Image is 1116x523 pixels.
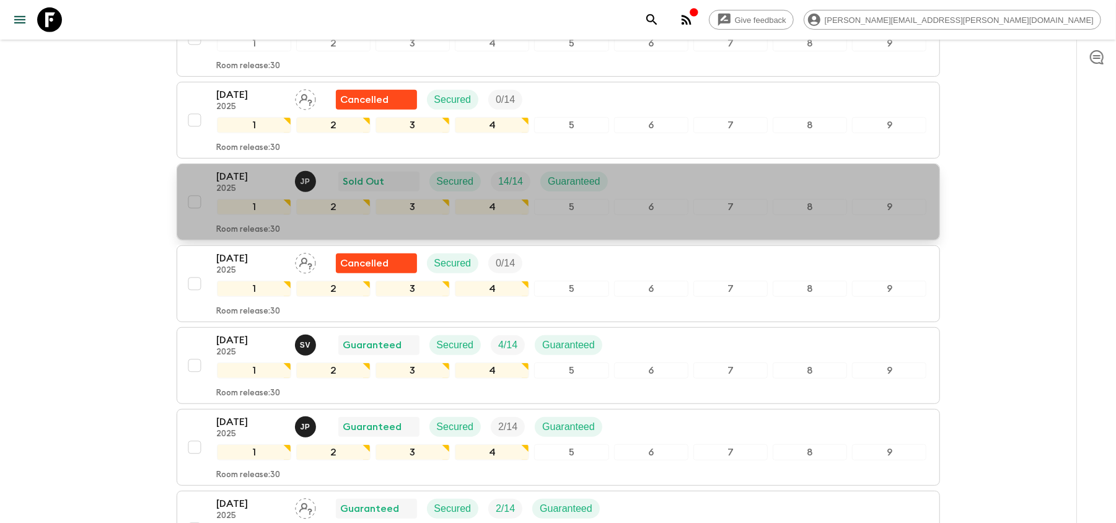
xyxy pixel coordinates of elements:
div: 4 [455,363,529,379]
div: 6 [614,117,688,133]
div: 9 [852,363,926,379]
span: [PERSON_NAME][EMAIL_ADDRESS][PERSON_NAME][DOMAIN_NAME] [818,15,1101,25]
p: Room release: 30 [217,143,281,153]
div: 6 [614,281,688,297]
p: Secured [437,338,474,353]
p: [DATE] [217,87,285,102]
div: Secured [429,335,481,355]
p: S V [300,340,310,350]
p: 14 / 14 [498,174,523,189]
div: 5 [534,199,609,215]
p: Cancelled [341,92,389,107]
p: 2025 [217,511,285,521]
p: Secured [434,501,472,516]
div: 5 [534,444,609,460]
button: [DATE]2025Assign pack leaderFlash Pack cancellationSecuredTrip Fill123456789Room release:30 [177,82,940,159]
p: Room release: 30 [217,225,281,235]
p: Guaranteed [540,501,592,516]
p: 2 / 14 [498,420,517,434]
span: Give feedback [728,15,793,25]
div: 1 [217,281,291,297]
div: 9 [852,281,926,297]
p: J P [301,177,310,187]
span: Samuel Valle [295,338,319,348]
div: Flash Pack cancellation [336,253,417,273]
div: 3 [376,199,450,215]
p: 2025 [217,429,285,439]
p: 0 / 14 [496,92,515,107]
div: 5 [534,363,609,379]
div: 3 [376,281,450,297]
span: Julio Posadas [295,420,319,430]
div: 7 [693,117,768,133]
div: Trip Fill [488,499,522,519]
button: [DATE]2025Julio PosadasGuaranteedSecuredTrip FillGuaranteed123456789Room release:30 [177,409,940,486]
div: 4 [455,281,529,297]
p: [DATE] [217,251,285,266]
p: 2025 [217,266,285,276]
div: 3 [376,117,450,133]
p: Secured [437,420,474,434]
div: 4 [455,199,529,215]
div: 5 [534,35,609,51]
button: search adventures [639,7,664,32]
p: [DATE] [217,169,285,184]
div: 9 [852,35,926,51]
div: 3 [376,444,450,460]
p: Guaranteed [343,338,402,353]
p: Room release: 30 [217,470,281,480]
div: Trip Fill [491,417,525,437]
div: [PERSON_NAME][EMAIL_ADDRESS][PERSON_NAME][DOMAIN_NAME] [804,10,1101,30]
div: 2 [296,444,371,460]
div: 8 [773,117,847,133]
div: 7 [693,281,768,297]
div: 6 [614,444,688,460]
div: 1 [217,199,291,215]
p: Secured [437,174,474,189]
p: 4 / 14 [498,338,517,353]
div: 6 [614,35,688,51]
div: 1 [217,444,291,460]
div: 3 [376,35,450,51]
div: 2 [296,35,371,51]
div: 4 [455,35,529,51]
div: 7 [693,444,768,460]
span: Assign pack leader [295,257,316,266]
div: 8 [773,444,847,460]
div: 4 [455,117,529,133]
div: 7 [693,199,768,215]
button: [DATE]2025Assign pack leaderFlash Pack cancellationSecuredTrip Fill123456789Room release:30 [177,245,940,322]
button: JP [295,171,319,192]
p: Guaranteed [548,174,600,189]
div: 7 [693,35,768,51]
div: Secured [427,253,479,273]
button: [DATE]2025Julio PosadasSold OutSecuredTrip FillGuaranteed123456789Room release:30 [177,164,940,240]
div: 9 [852,444,926,460]
div: 1 [217,35,291,51]
p: Secured [434,256,472,271]
span: Julio Posadas [295,175,319,185]
p: Guaranteed [542,338,595,353]
div: 6 [614,199,688,215]
p: 2025 [217,348,285,358]
p: Room release: 30 [217,61,281,71]
p: 2025 [217,184,285,194]
div: 6 [614,363,688,379]
p: [DATE] [217,333,285,348]
span: Assign pack leader [295,93,316,103]
div: 2 [296,117,371,133]
p: J P [301,422,310,432]
p: [DATE] [217,496,285,511]
div: 8 [773,281,847,297]
div: Trip Fill [491,172,530,191]
div: 3 [376,363,450,379]
div: 8 [773,35,847,51]
div: Secured [429,417,481,437]
p: Room release: 30 [217,389,281,398]
button: menu [7,7,32,32]
div: 1 [217,117,291,133]
div: Trip Fill [488,90,522,110]
div: Trip Fill [491,335,525,355]
span: Assign pack leader [295,502,316,512]
div: 9 [852,117,926,133]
